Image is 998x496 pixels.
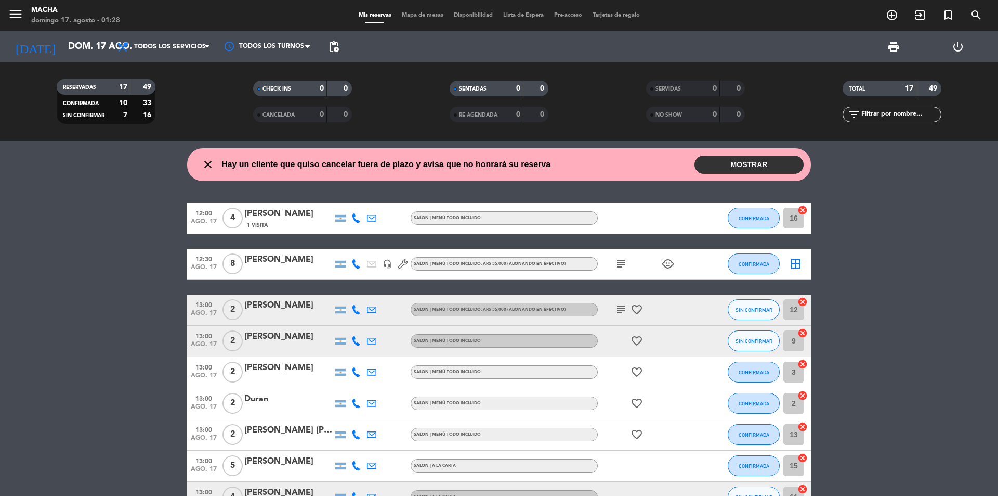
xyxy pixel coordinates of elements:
[202,158,214,171] i: close
[728,424,780,445] button: CONFIRMADA
[728,299,780,320] button: SIN CONFIRMAR
[191,329,217,341] span: 13:00
[191,218,217,230] span: ago. 17
[926,31,990,62] div: LOG OUT
[119,99,127,107] strong: 10
[222,253,243,274] span: 8
[191,264,217,276] span: ago. 17
[887,41,900,53] span: print
[8,6,23,26] button: menu
[244,424,333,437] div: [PERSON_NAME] [PERSON_NAME]
[737,111,743,118] strong: 0
[631,335,643,347] i: favorite_border
[587,12,645,18] span: Tarjetas de regalo
[736,338,772,344] span: SIN CONFIRMAR
[797,328,808,338] i: cancel
[191,423,217,435] span: 13:00
[143,99,153,107] strong: 33
[905,85,913,92] strong: 17
[344,85,350,92] strong: 0
[244,207,333,221] div: [PERSON_NAME]
[31,16,120,26] div: domingo 17. agosto - 01:28
[63,85,96,90] span: RESERVADAS
[459,112,497,118] span: RE AGENDADA
[849,86,865,92] span: TOTAL
[191,361,217,373] span: 13:00
[222,362,243,383] span: 2
[631,366,643,378] i: favorite_border
[498,12,549,18] span: Lista de Espera
[353,12,397,18] span: Mis reservas
[797,297,808,307] i: cancel
[662,258,674,270] i: child_care
[191,298,217,310] span: 13:00
[942,9,954,21] i: turned_in_not
[119,83,127,91] strong: 17
[191,466,217,478] span: ago. 17
[631,428,643,441] i: favorite_border
[655,86,681,92] span: SERVIDAS
[134,43,206,50] span: Todos los servicios
[221,158,550,171] span: Hay un cliente que quiso cancelar fuera de plazo y avisa que no honrará su reserva
[797,453,808,463] i: cancel
[797,484,808,494] i: cancel
[191,392,217,404] span: 13:00
[414,433,481,437] span: SALON | MENÚ TODO INCLUIDO
[459,86,487,92] span: SENTADAS
[31,5,120,16] div: Macha
[728,362,780,383] button: CONFIRMADA
[327,41,340,53] span: pending_actions
[63,113,104,118] span: SIN CONFIRMAR
[244,299,333,312] div: [PERSON_NAME]
[222,424,243,445] span: 2
[739,370,769,375] span: CONFIRMADA
[481,262,566,266] span: , ARS 35.000 (Abonando en efectivo)
[797,205,808,215] i: cancel
[848,108,860,121] i: filter_list
[631,303,643,316] i: favorite_border
[414,401,481,405] span: SALON | MENÚ TODO INCLUIDO
[739,261,769,267] span: CONFIRMADA
[222,330,243,351] span: 2
[414,262,566,266] span: SALON | MENÚ TODO INCLUIDO
[615,258,627,270] i: subject
[728,393,780,414] button: CONFIRMADA
[8,6,23,22] i: menu
[414,339,481,343] span: SALON | MENÚ TODO INCLUIDO
[739,401,769,406] span: CONFIRMADA
[952,41,964,53] i: power_settings_new
[383,259,392,269] i: headset_mic
[655,112,682,118] span: NO SHOW
[262,112,295,118] span: CANCELADA
[344,111,350,118] strong: 0
[739,432,769,438] span: CONFIRMADA
[191,207,217,219] span: 12:00
[516,85,520,92] strong: 0
[320,85,324,92] strong: 0
[414,308,566,312] span: SALON | MENÚ TODO INCLUIDO
[222,208,243,228] span: 4
[886,9,898,21] i: add_circle_outline
[247,221,268,230] span: 1 Visita
[860,109,941,120] input: Filtrar por nombre...
[244,361,333,375] div: [PERSON_NAME]
[728,455,780,476] button: CONFIRMADA
[615,303,627,316] i: subject
[516,111,520,118] strong: 0
[414,464,456,468] span: SALON | A LA CARTA
[736,307,772,313] span: SIN CONFIRMAR
[397,12,449,18] span: Mapa de mesas
[914,9,926,21] i: exit_to_app
[694,156,804,174] button: MOSTRAR
[797,390,808,401] i: cancel
[222,393,243,414] span: 2
[631,397,643,410] i: favorite_border
[63,101,99,106] span: CONFIRMADA
[540,111,546,118] strong: 0
[739,463,769,469] span: CONFIRMADA
[8,35,63,58] i: [DATE]
[191,341,217,353] span: ago. 17
[728,208,780,228] button: CONFIRMADA
[244,330,333,344] div: [PERSON_NAME]
[222,455,243,476] span: 5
